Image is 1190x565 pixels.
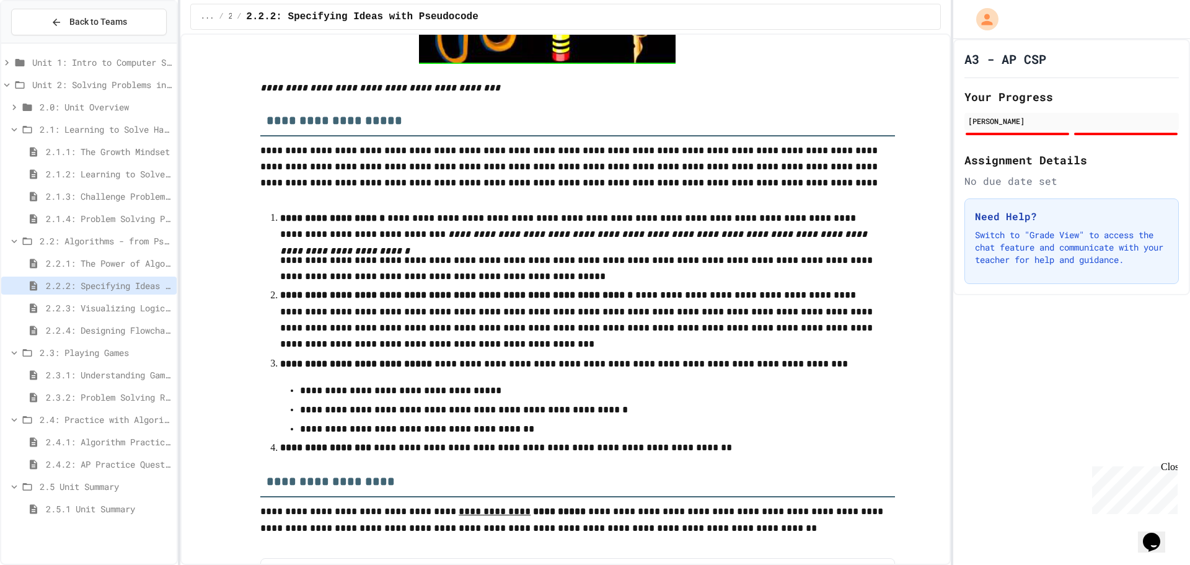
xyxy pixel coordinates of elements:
[968,115,1175,127] div: [PERSON_NAME]
[219,12,223,22] span: /
[46,167,172,180] span: 2.1.2: Learning to Solve Hard Problems
[11,9,167,35] button: Back to Teams
[40,480,172,493] span: 2.5 Unit Summary
[46,502,172,515] span: 2.5.1 Unit Summary
[964,88,1179,105] h2: Your Progress
[46,458,172,471] span: 2.4.2: AP Practice Questions
[975,209,1168,224] h3: Need Help?
[964,151,1179,169] h2: Assignment Details
[40,234,172,247] span: 2.2: Algorithms - from Pseudocode to Flowcharts
[46,279,172,292] span: 2.2.2: Specifying Ideas with Pseudocode
[229,12,232,22] span: 2.2: Algorithms - from Pseudocode to Flowcharts
[1138,515,1178,553] iframe: chat widget
[40,100,172,113] span: 2.0: Unit Overview
[46,190,172,203] span: 2.1.3: Challenge Problem - The Bridge
[46,145,172,158] span: 2.1.1: The Growth Mindset
[46,212,172,225] span: 2.1.4: Problem Solving Practice
[201,12,214,22] span: ...
[46,324,172,337] span: 2.2.4: Designing Flowcharts
[32,56,172,69] span: Unit 1: Intro to Computer Science
[40,123,172,136] span: 2.1: Learning to Solve Hard Problems
[5,5,86,79] div: Chat with us now!Close
[975,229,1168,266] p: Switch to "Grade View" to access the chat feature and communicate with your teacher for help and ...
[1087,461,1178,514] iframe: chat widget
[32,78,172,91] span: Unit 2: Solving Problems in Computer Science
[69,16,127,29] span: Back to Teams
[46,257,172,270] span: 2.2.1: The Power of Algorithms
[40,346,172,359] span: 2.3: Playing Games
[964,174,1179,189] div: No due date set
[964,50,1046,68] h1: A3 - AP CSP
[46,391,172,404] span: 2.3.2: Problem Solving Reflection
[40,413,172,426] span: 2.4: Practice with Algorithms
[46,368,172,381] span: 2.3.1: Understanding Games with Flowcharts
[237,12,241,22] span: /
[246,9,478,24] span: 2.2.2: Specifying Ideas with Pseudocode
[46,435,172,448] span: 2.4.1: Algorithm Practice Exercises
[963,5,1002,33] div: My Account
[46,301,172,314] span: 2.2.3: Visualizing Logic with Flowcharts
